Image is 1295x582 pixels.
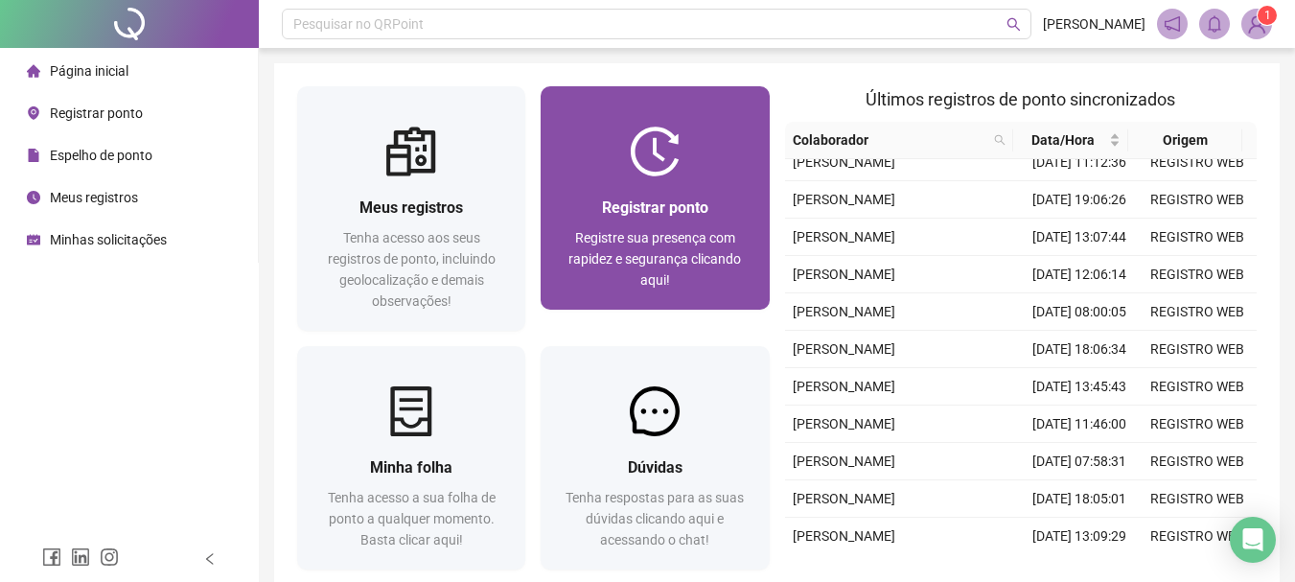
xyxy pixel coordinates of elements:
[793,192,895,207] span: [PERSON_NAME]
[42,547,61,567] span: facebook
[568,230,741,288] span: Registre sua presença com rapidez e segurança clicando aqui!
[1139,219,1257,256] td: REGISTRO WEB
[793,416,895,431] span: [PERSON_NAME]
[793,454,895,469] span: [PERSON_NAME]
[328,230,496,309] span: Tenha acesso aos seus registros de ponto, incluindo geolocalização e demais observações!
[793,229,895,244] span: [PERSON_NAME]
[793,379,895,394] span: [PERSON_NAME]
[359,198,463,217] span: Meus registros
[793,267,895,282] span: [PERSON_NAME]
[541,86,769,310] a: Registrar pontoRegistre sua presença com rapidez e segurança clicando aqui!
[1021,331,1139,368] td: [DATE] 18:06:34
[1021,443,1139,480] td: [DATE] 07:58:31
[793,129,987,151] span: Colaborador
[1021,406,1139,443] td: [DATE] 11:46:00
[1139,331,1257,368] td: REGISTRO WEB
[1242,10,1271,38] img: 95045
[1013,122,1127,159] th: Data/Hora
[566,490,744,547] span: Tenha respostas para as suas dúvidas clicando aqui e acessando o chat!
[1206,15,1223,33] span: bell
[50,232,167,247] span: Minhas solicitações
[1021,129,1104,151] span: Data/Hora
[27,191,40,204] span: clock-circle
[297,86,525,331] a: Meus registrosTenha acesso aos seus registros de ponto, incluindo geolocalização e demais observa...
[27,106,40,120] span: environment
[27,64,40,78] span: home
[793,528,895,544] span: [PERSON_NAME]
[100,547,119,567] span: instagram
[370,458,452,477] span: Minha folha
[50,148,152,163] span: Espelho de ponto
[203,552,217,566] span: left
[541,346,769,570] a: DúvidasTenha respostas para as suas dúvidas clicando aqui e acessando o chat!
[1230,517,1276,563] div: Open Intercom Messenger
[1021,181,1139,219] td: [DATE] 19:06:26
[990,126,1009,154] span: search
[1006,17,1021,32] span: search
[1264,9,1271,22] span: 1
[1043,13,1145,35] span: [PERSON_NAME]
[1139,443,1257,480] td: REGISTRO WEB
[628,458,682,477] span: Dúvidas
[71,547,90,567] span: linkedin
[793,154,895,170] span: [PERSON_NAME]
[866,89,1175,109] span: Últimos registros de ponto sincronizados
[1139,368,1257,406] td: REGISTRO WEB
[50,190,138,205] span: Meus registros
[1139,144,1257,181] td: REGISTRO WEB
[27,149,40,162] span: file
[50,105,143,121] span: Registrar ponto
[50,63,128,79] span: Página inicial
[1139,518,1257,555] td: REGISTRO WEB
[602,198,708,217] span: Registrar ponto
[1139,406,1257,443] td: REGISTRO WEB
[1164,15,1181,33] span: notification
[328,490,496,547] span: Tenha acesso a sua folha de ponto a qualquer momento. Basta clicar aqui!
[1021,293,1139,331] td: [DATE] 08:00:05
[1139,480,1257,518] td: REGISTRO WEB
[1021,368,1139,406] td: [DATE] 13:45:43
[1021,256,1139,293] td: [DATE] 12:06:14
[297,346,525,570] a: Minha folhaTenha acesso a sua folha de ponto a qualquer momento. Basta clicar aqui!
[1021,219,1139,256] td: [DATE] 13:07:44
[1139,256,1257,293] td: REGISTRO WEB
[1021,480,1139,518] td: [DATE] 18:05:01
[793,491,895,506] span: [PERSON_NAME]
[1139,293,1257,331] td: REGISTRO WEB
[1139,181,1257,219] td: REGISTRO WEB
[1258,6,1277,25] sup: Atualize o seu contato no menu Meus Dados
[1021,518,1139,555] td: [DATE] 13:09:29
[994,134,1006,146] span: search
[1021,144,1139,181] td: [DATE] 11:12:36
[27,233,40,246] span: schedule
[1128,122,1242,159] th: Origem
[793,304,895,319] span: [PERSON_NAME]
[793,341,895,357] span: [PERSON_NAME]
